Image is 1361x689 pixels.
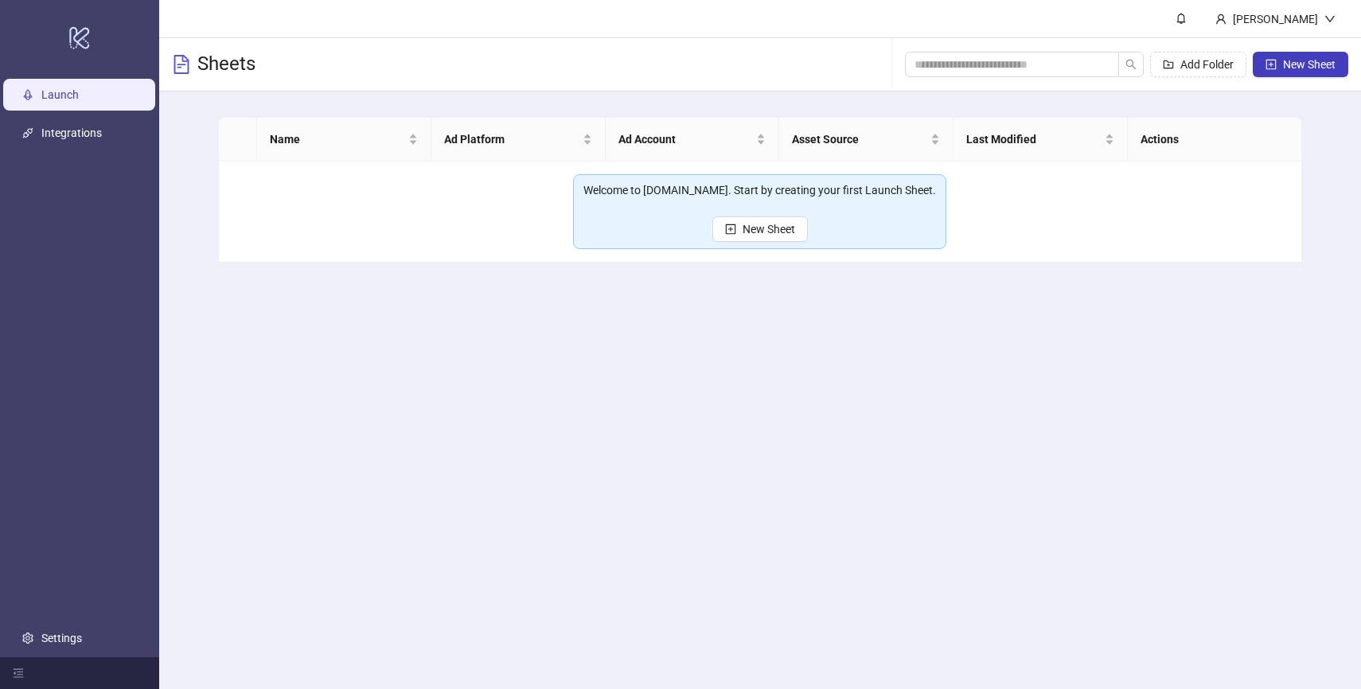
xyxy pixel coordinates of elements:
[41,127,102,139] a: Integrations
[1253,52,1348,77] button: New Sheet
[792,130,927,148] span: Asset Source
[583,181,936,199] div: Welcome to [DOMAIN_NAME]. Start by creating your first Launch Sheet.
[1307,635,1345,673] iframe: Intercom live chat
[725,224,736,235] span: plus-square
[712,216,808,242] button: New Sheet
[1226,10,1324,28] div: [PERSON_NAME]
[1176,13,1187,24] span: bell
[966,130,1102,148] span: Last Modified
[270,130,405,148] span: Name
[172,55,191,74] span: file-text
[953,118,1128,162] th: Last Modified
[197,52,255,77] h3: Sheets
[618,130,754,148] span: Ad Account
[1150,52,1246,77] button: Add Folder
[1265,59,1277,70] span: plus-square
[1215,14,1226,25] span: user
[1163,59,1174,70] span: folder-add
[779,118,953,162] th: Asset Source
[41,88,79,101] a: Launch
[743,223,795,236] span: New Sheet
[1180,58,1234,71] span: Add Folder
[13,668,24,679] span: menu-fold
[1125,59,1137,70] span: search
[444,130,579,148] span: Ad Platform
[257,118,431,162] th: Name
[1283,58,1336,71] span: New Sheet
[431,118,606,162] th: Ad Platform
[606,118,780,162] th: Ad Account
[41,632,82,644] a: Settings
[1324,14,1336,25] span: down
[1128,118,1302,162] th: Actions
